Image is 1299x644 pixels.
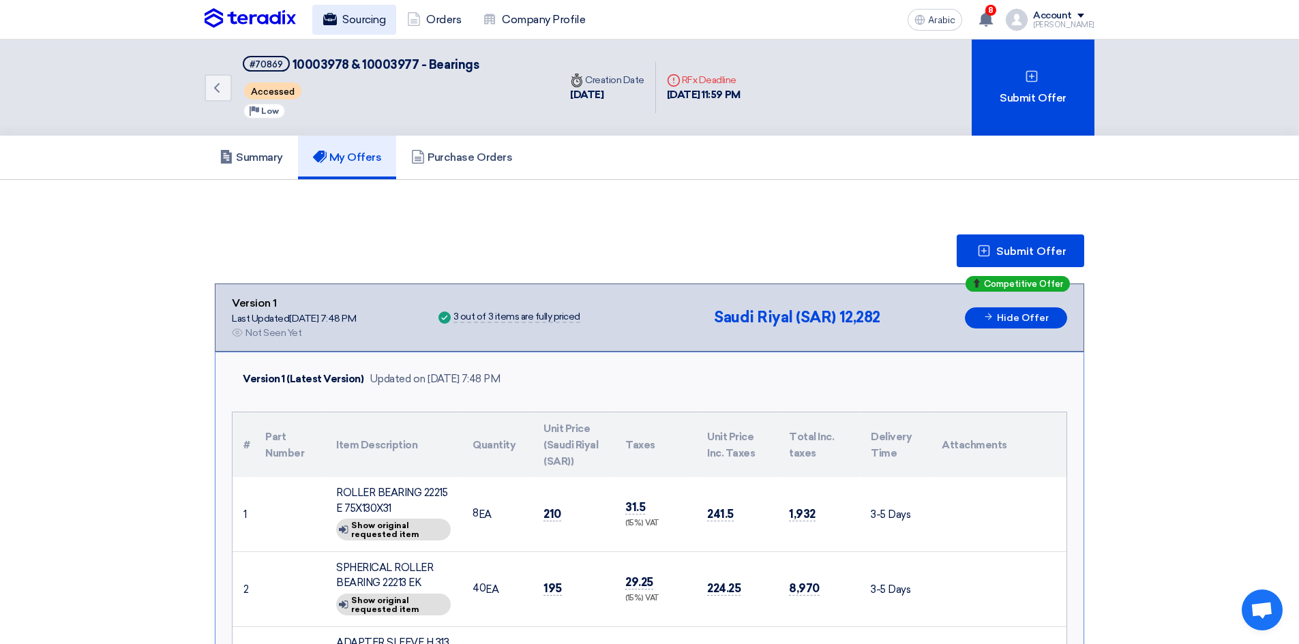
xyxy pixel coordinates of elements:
[543,581,562,595] font: 195
[245,327,301,339] font: Not Seen Yet
[261,106,279,116] font: Low
[342,13,385,26] font: Sourcing
[336,439,417,451] font: Item Description
[707,507,734,521] font: 241.5
[205,8,296,29] img: Teradix logo
[928,14,955,26] font: Arabic
[312,5,396,35] a: Sourcing
[707,431,755,459] font: Unit Price Inc. Taxes
[625,519,659,527] font: (15%) VAT
[908,9,962,31] button: Arabic
[243,373,364,385] font: Version 1 (Latest Version)
[473,582,486,594] font: 40
[236,151,283,164] font: Summary
[251,87,295,97] font: Accessed
[243,508,247,521] font: 1
[298,136,397,179] a: My Offers
[428,151,512,164] font: Purchase Orders
[957,234,1084,267] button: Submit Offer
[293,57,479,72] font: 10003978 & 10003977 - Bearings
[486,583,498,596] font: EA
[453,311,580,322] font: 3 out of 3 items are fully priced
[232,296,277,309] font: Version 1
[585,74,644,86] font: Creation Date
[789,581,820,595] font: 8,970
[1242,589,1283,630] div: Open chat
[942,439,1007,451] font: Attachments
[351,521,419,539] font: Show original requested item
[543,423,598,467] font: Unit Price (Saudi Riyal (SAR))
[370,373,501,385] font: Updated on [DATE] 7:48 PM
[570,89,603,101] font: [DATE]
[502,13,585,26] font: Company Profile
[265,431,304,459] font: Part Number
[1033,10,1072,21] font: Account
[625,500,645,514] font: 31.5
[997,312,1049,324] font: Hide Offer
[205,136,298,179] a: Summary
[351,596,419,614] font: Show original requested item
[243,56,479,73] h5: 10003978 & 10003977 - Bearings
[479,508,492,521] font: EA
[243,583,249,596] font: 2
[996,245,1066,258] font: Submit Offer
[426,13,461,26] font: Orders
[707,581,741,595] font: 224.25
[965,307,1067,328] button: Hide Offer
[682,74,736,86] font: RFx Deadline
[336,487,447,515] font: ROLLER BEARING 22215 E 75X130X31
[625,575,653,589] font: 29.25
[336,562,433,589] font: SPHERICAL ROLLER BEARING 22213 EK
[789,431,834,459] font: Total Inc. taxes
[1033,20,1094,29] font: [PERSON_NAME]
[625,439,655,451] font: Taxes
[789,507,816,521] font: 1,932
[625,594,659,602] font: (15%) VAT
[329,151,382,164] font: My Offers
[543,507,561,521] font: 210
[473,439,516,451] font: Quantity
[871,431,912,459] font: Delivery Time
[243,439,250,451] font: #
[289,313,356,324] font: [DATE] 7:48 PM
[988,5,994,15] font: 8
[839,308,880,326] font: 12,282
[871,583,910,596] font: 3-5 Days
[250,59,283,70] font: #70869
[232,313,289,324] font: Last Updated
[1000,91,1066,104] font: Submit Offer
[473,507,479,519] font: 8
[396,5,472,35] a: Orders
[984,279,1063,289] font: Competitive Offer
[714,308,836,326] font: Saudi Riyal (SAR)
[1006,9,1028,31] img: profile_test.png
[396,136,527,179] a: Purchase Orders
[667,89,741,101] font: [DATE] 11:59 PM
[871,508,910,521] font: 3-5 Days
